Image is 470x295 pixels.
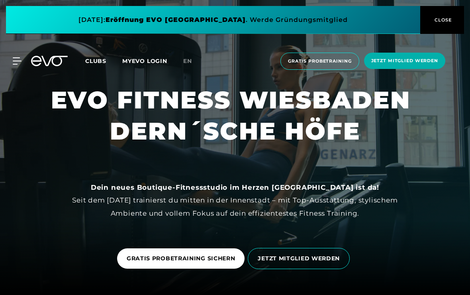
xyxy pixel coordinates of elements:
[117,248,245,269] a: GRATIS PROBETRAINING SICHERN
[258,254,340,263] span: JETZT MITGLIED WERDEN
[122,57,167,65] a: MYEVO LOGIN
[85,57,106,65] span: Clubs
[91,183,379,191] strong: Dein neues Boutique-Fitnessstudio im Herzen [GEOGRAPHIC_DATA] ist da!
[56,181,414,220] div: Seit dem [DATE] trainierst du mitten in der Innenstadt – mit Top-Ausstattung, stylischem Ambiente...
[278,53,362,70] a: Gratis Probetraining
[248,242,353,275] a: JETZT MITGLIED WERDEN
[362,53,448,70] a: Jetzt Mitglied werden
[371,57,438,64] span: Jetzt Mitglied werden
[127,254,235,263] span: GRATIS PROBETRAINING SICHERN
[288,58,352,65] span: Gratis Probetraining
[85,57,122,65] a: Clubs
[420,6,464,34] button: CLOSE
[51,85,419,147] h1: EVO FITNESS WIESBADEN DERN´SCHE HÖFE
[433,16,452,24] span: CLOSE
[183,57,192,65] span: en
[183,57,202,66] a: en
